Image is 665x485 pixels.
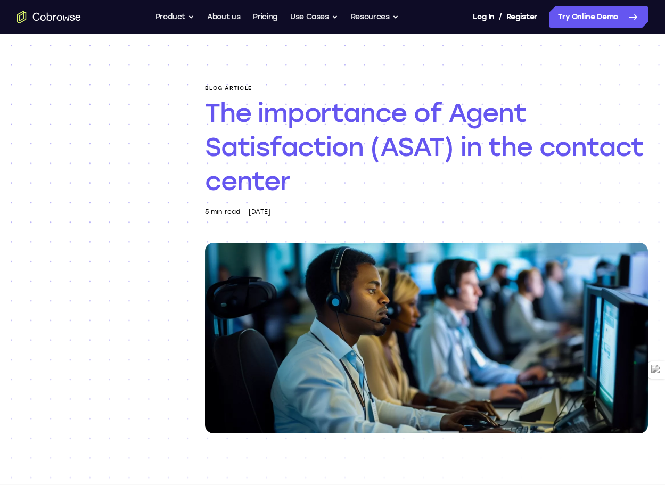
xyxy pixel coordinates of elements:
[253,6,277,28] a: Pricing
[499,11,502,23] span: /
[17,11,81,23] a: Go to the home page
[290,6,338,28] button: Use Cases
[205,243,648,433] img: The importance of Agent Satisfaction (ASAT) in the contact center
[205,85,648,92] p: Blog article
[205,96,648,198] h1: The importance of Agent Satisfaction (ASAT) in the contact center
[155,6,195,28] button: Product
[506,6,537,28] a: Register
[207,6,240,28] a: About us
[351,6,399,28] button: Resources
[549,6,648,28] a: Try Online Demo
[205,207,240,217] div: 5 min read
[249,207,270,217] div: [DATE]
[473,6,494,28] a: Log In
